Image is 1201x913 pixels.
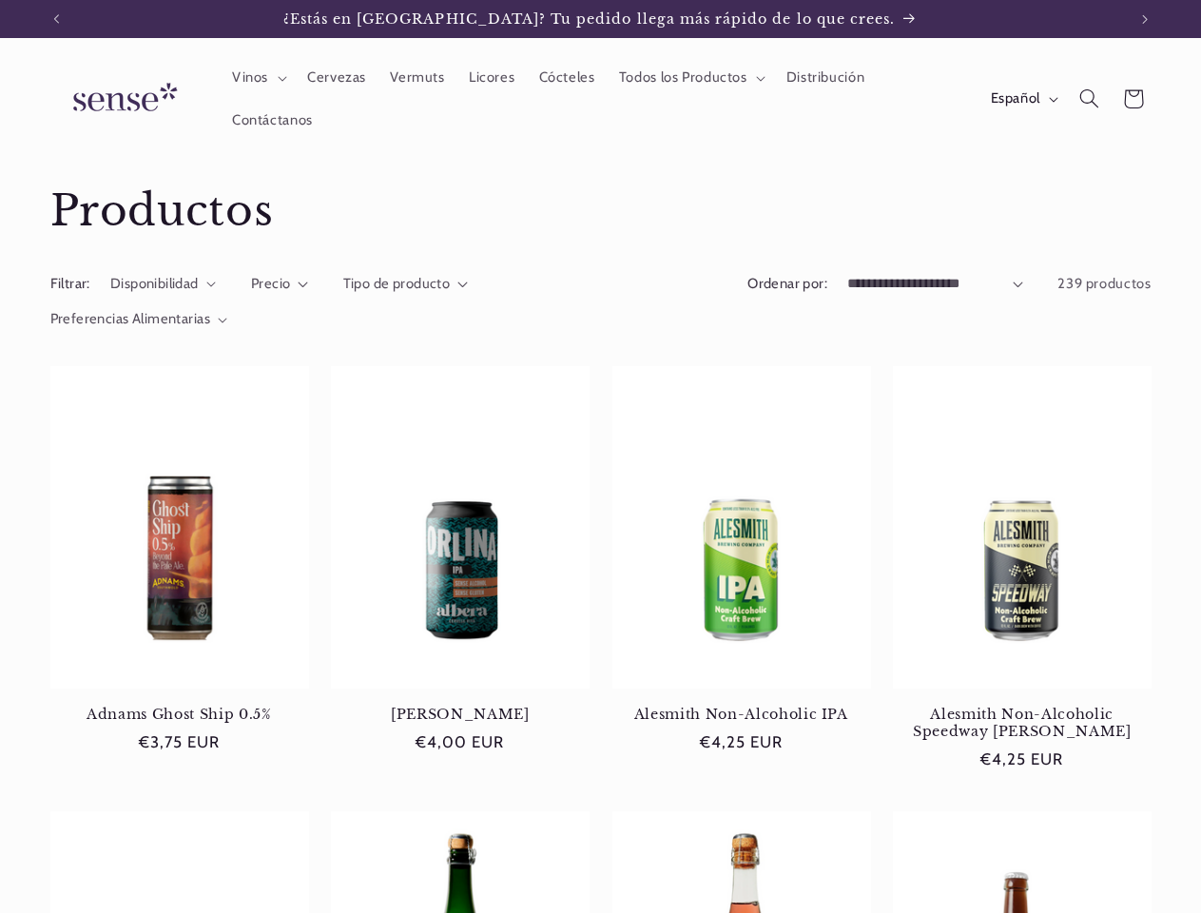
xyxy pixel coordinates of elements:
[50,310,211,327] span: Preferencias Alimentarias
[893,706,1152,741] a: Alesmith Non-Alcoholic Speedway [PERSON_NAME]
[232,68,268,87] span: Vinos
[469,68,514,87] span: Licores
[747,275,827,292] label: Ordenar por:
[619,68,747,87] span: Todos los Productos
[50,185,1152,239] h1: Productos
[232,111,313,129] span: Contáctanos
[50,309,228,330] summary: Preferencias Alimentarias (0 seleccionado)
[295,57,378,99] a: Cervezas
[539,68,595,87] span: Cócteles
[50,71,193,126] img: Sense
[251,275,291,292] span: Precio
[527,57,607,99] a: Cócteles
[307,68,366,87] span: Cervezas
[456,57,527,99] a: Licores
[612,706,871,723] a: Alesmith Non-Alcoholic IPA
[50,274,90,295] h2: Filtrar:
[331,706,590,723] a: [PERSON_NAME]
[251,274,308,295] summary: Precio
[978,80,1067,118] button: Español
[774,57,877,99] a: Distribución
[220,57,295,99] summary: Vinos
[220,99,324,141] a: Contáctanos
[1067,77,1111,121] summary: Búsqueda
[110,275,199,292] span: Disponibilidad
[390,68,444,87] span: Vermuts
[607,57,774,99] summary: Todos los Productos
[786,68,865,87] span: Distribución
[50,706,309,723] a: Adnams Ghost Ship 0.5%
[1057,275,1151,292] span: 239 productos
[283,10,896,28] span: ¿Estás en [GEOGRAPHIC_DATA]? Tu pedido llega más rápido de lo que crees.
[378,57,457,99] a: Vermuts
[343,274,468,295] summary: Tipo de producto (0 seleccionado)
[110,274,216,295] summary: Disponibilidad (0 seleccionado)
[43,65,201,134] a: Sense
[991,88,1040,109] span: Español
[343,275,451,292] span: Tipo de producto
